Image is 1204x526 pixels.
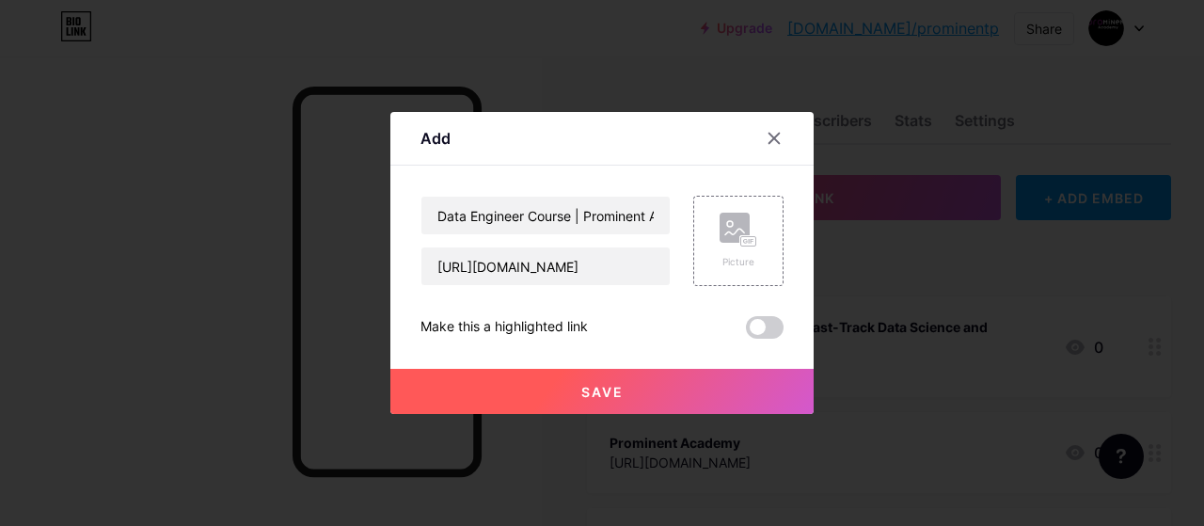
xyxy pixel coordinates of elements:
[420,127,451,150] div: Add
[390,369,814,414] button: Save
[421,247,670,285] input: URL
[420,316,588,339] div: Make this a highlighted link
[581,384,624,400] span: Save
[720,255,757,269] div: Picture
[421,197,670,234] input: Title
